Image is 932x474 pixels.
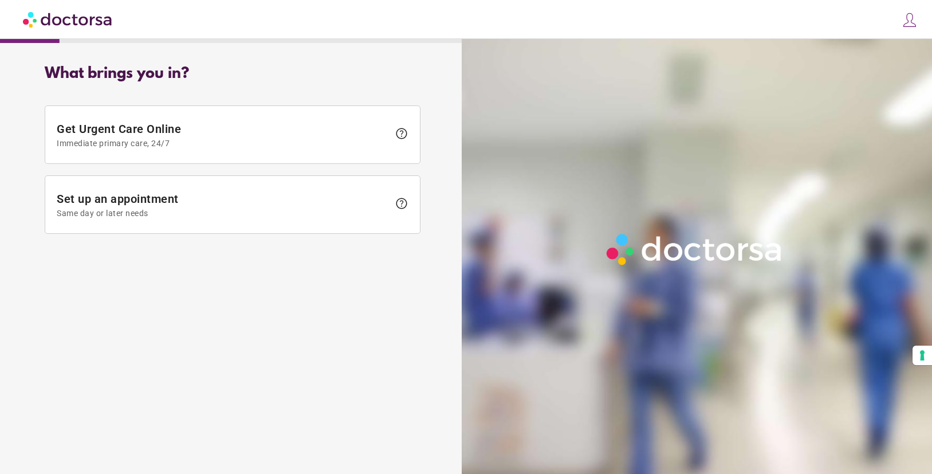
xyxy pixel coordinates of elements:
span: Get Urgent Care Online [57,122,389,148]
div: What brings you in? [45,65,420,83]
img: icons8-customer-100.png [902,12,918,28]
span: help [395,127,408,140]
span: Immediate primary care, 24/7 [57,139,389,148]
button: Your consent preferences for tracking technologies [913,346,932,365]
img: Doctorsa.com [23,6,113,32]
img: Logo-Doctorsa-trans-White-partial-flat.png [601,229,788,271]
span: help [395,197,408,210]
span: Set up an appointment [57,192,389,218]
span: Same day or later needs [57,209,389,218]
